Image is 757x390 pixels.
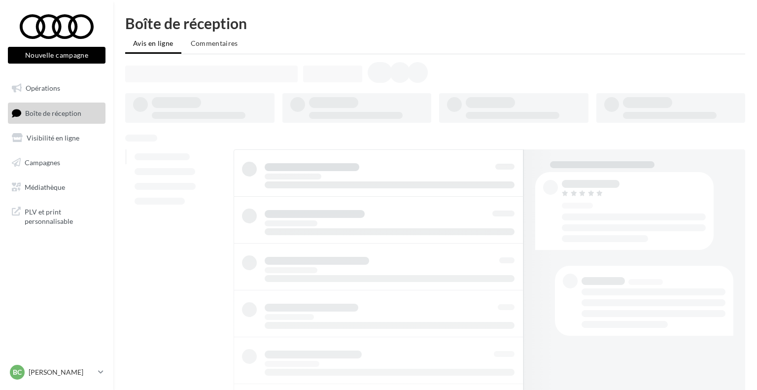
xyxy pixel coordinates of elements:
a: PLV et print personnalisable [6,201,107,230]
span: Commentaires [191,39,238,47]
a: Visibilité en ligne [6,128,107,148]
span: PLV et print personnalisable [25,205,102,226]
button: Nouvelle campagne [8,47,105,64]
span: Boîte de réception [25,108,81,117]
a: Boîte de réception [6,103,107,124]
a: Campagnes [6,152,107,173]
div: Boîte de réception [125,16,745,31]
span: Opérations [26,84,60,92]
span: Campagnes [25,158,60,167]
span: BC [13,367,22,377]
a: Opérations [6,78,107,99]
a: BC [PERSON_NAME] [8,363,105,382]
span: Visibilité en ligne [27,134,79,142]
p: [PERSON_NAME] [29,367,94,377]
a: Médiathèque [6,177,107,198]
span: Médiathèque [25,182,65,191]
